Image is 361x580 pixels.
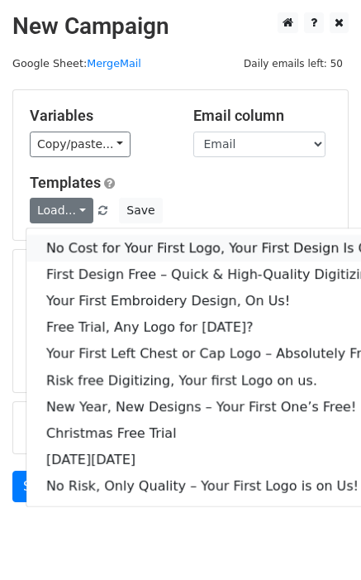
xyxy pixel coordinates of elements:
span: Daily emails left: 50 [238,55,349,73]
a: Send [12,471,67,502]
a: Copy/paste... [30,132,131,157]
a: Templates [30,174,101,191]
small: Google Sheet: [12,57,141,70]
a: Load... [30,198,93,223]
button: Save [119,198,162,223]
a: MergeMail [87,57,141,70]
iframe: Chat Widget [278,501,361,580]
h5: Variables [30,107,169,125]
h2: New Campaign [12,12,349,41]
a: Daily emails left: 50 [238,57,349,70]
h5: Email column [193,107,332,125]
